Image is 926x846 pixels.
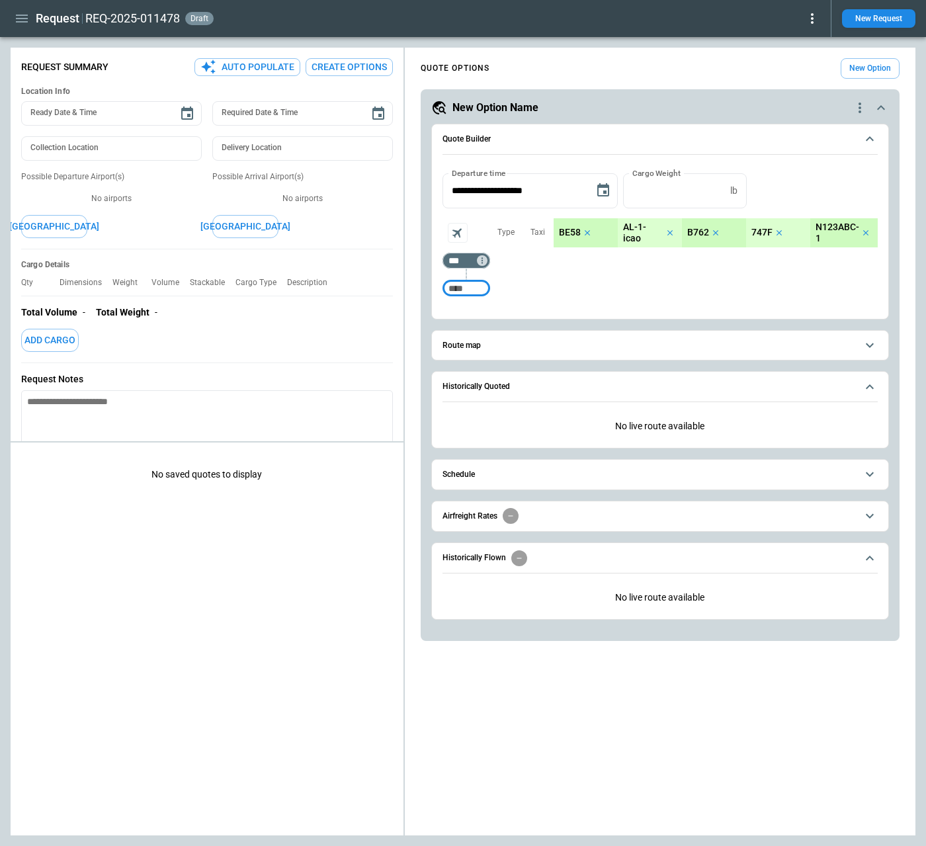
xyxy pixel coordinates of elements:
button: Quote Builder [442,124,878,155]
h6: Route map [442,341,481,350]
div: scrollable content [554,218,878,247]
button: New Request [842,9,915,28]
div: Historically Quoted [442,410,878,443]
p: No live route available [442,581,878,614]
p: B762 [687,227,709,238]
h6: Historically Flown [442,554,506,562]
p: Dimensions [60,278,112,288]
h5: New Option Name [452,101,538,115]
p: Possible Departure Airport(s) [21,171,202,183]
div: Historically Flown [442,581,878,614]
button: [GEOGRAPHIC_DATA] [21,215,87,238]
p: No saved quotes to display [11,448,403,501]
button: Airfreight Rates [442,501,878,531]
p: AL-1- icao [623,222,663,244]
h6: Airfreight Rates [442,512,497,521]
button: Create Options [306,58,393,76]
h6: Historically Quoted [442,382,510,391]
button: Choose date, selected date is Sep 30, 2025 [590,177,616,204]
button: Add Cargo [21,329,79,352]
div: Quote Builder [442,173,878,303]
p: Taxi [530,227,545,238]
button: New Option [841,58,900,79]
p: 747F [751,227,773,238]
p: Qty [21,278,44,288]
p: Cargo Type [235,278,287,288]
button: Route map [442,331,878,360]
div: Too short [442,280,490,296]
p: Volume [151,278,190,288]
p: - [83,307,85,318]
p: No airports [212,193,393,204]
p: BE58 [559,227,581,238]
p: Type [497,227,515,238]
button: Historically Quoted [442,372,878,402]
p: Request Summary [21,62,108,73]
label: Cargo Weight [632,167,681,179]
span: draft [188,14,211,23]
h6: Schedule [442,470,475,479]
p: lb [730,185,737,196]
button: Historically Flown [442,543,878,573]
button: Schedule [442,460,878,489]
h6: Cargo Details [21,260,393,270]
p: No live route available [442,410,878,443]
h4: QUOTE OPTIONS [421,65,489,71]
p: Stackable [190,278,235,288]
button: Choose date [365,101,392,127]
p: Weight [112,278,148,288]
p: N123ABC-1 [816,222,859,244]
div: Too short [442,253,490,269]
button: Auto Populate [194,58,300,76]
p: No airports [21,193,202,204]
p: - [155,307,157,318]
span: Aircraft selection [448,223,468,243]
p: Total Weight [96,307,149,318]
button: New Option Namequote-option-actions [431,100,889,116]
button: [GEOGRAPHIC_DATA] [212,215,278,238]
h6: Quote Builder [442,135,491,144]
h6: Location Info [21,87,393,97]
h1: Request [36,11,79,26]
div: scrollable content [405,53,915,646]
label: Departure time [452,167,506,179]
button: Choose date [174,101,200,127]
h2: REQ-2025-011478 [85,11,180,26]
p: Total Volume [21,307,77,318]
p: Request Notes [21,374,393,385]
p: Description [287,278,338,288]
div: quote-option-actions [852,100,868,116]
p: Possible Arrival Airport(s) [212,171,393,183]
